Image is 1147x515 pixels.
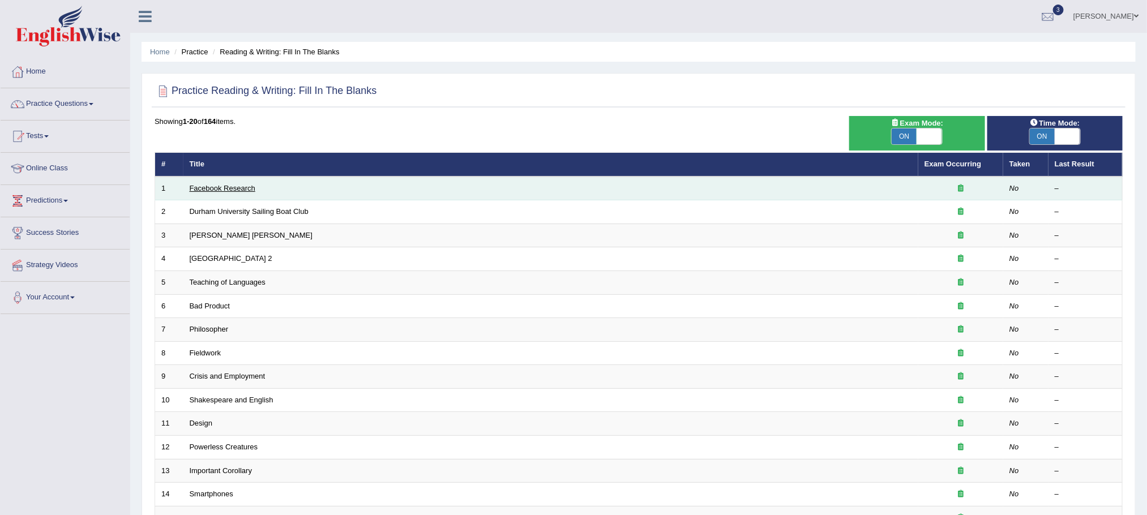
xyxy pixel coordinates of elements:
div: – [1055,348,1116,359]
td: 11 [155,412,183,436]
th: Last Result [1048,153,1123,177]
a: Philosopher [190,325,229,333]
div: – [1055,466,1116,477]
td: 1 [155,177,183,200]
td: 9 [155,365,183,389]
td: 5 [155,271,183,295]
div: Show exams occurring in exams [849,116,985,151]
em: No [1009,254,1019,263]
div: Exam occurring question [925,230,997,241]
h2: Practice Reading & Writing: Fill In The Blanks [155,83,377,100]
div: Exam occurring question [925,442,997,453]
a: Bad Product [190,302,230,310]
a: [GEOGRAPHIC_DATA] 2 [190,254,272,263]
td: 6 [155,294,183,318]
a: Home [1,56,130,84]
li: Practice [172,46,208,57]
span: 3 [1053,5,1064,15]
div: – [1055,301,1116,312]
a: Strategy Videos [1,250,130,278]
a: Your Account [1,282,130,310]
td: 3 [155,224,183,247]
li: Reading & Writing: Fill In The Blanks [210,46,339,57]
td: 10 [155,388,183,412]
div: Exam occurring question [925,277,997,288]
a: Facebook Research [190,184,255,192]
em: No [1009,231,1019,239]
a: Crisis and Employment [190,372,266,380]
em: No [1009,372,1019,380]
div: Exam occurring question [925,489,997,500]
a: Exam Occurring [925,160,981,168]
div: Exam occurring question [925,183,997,194]
td: 2 [155,200,183,224]
a: Online Class [1,153,130,181]
th: Title [183,153,918,177]
em: No [1009,278,1019,286]
div: Exam occurring question [925,466,997,477]
div: – [1055,395,1116,406]
em: No [1009,396,1019,404]
td: 14 [155,483,183,507]
a: Teaching of Languages [190,278,266,286]
td: 12 [155,435,183,459]
td: 8 [155,341,183,365]
div: – [1055,277,1116,288]
a: Fieldwork [190,349,221,357]
em: No [1009,184,1019,192]
div: – [1055,230,1116,241]
th: # [155,153,183,177]
div: – [1055,489,1116,500]
span: Exam Mode: [887,117,948,129]
em: No [1009,466,1019,475]
div: Exam occurring question [925,371,997,382]
span: ON [892,128,917,144]
div: – [1055,207,1116,217]
td: 7 [155,318,183,342]
a: Shakespeare and English [190,396,273,404]
a: Predictions [1,185,130,213]
a: Powerless Creatures [190,443,258,451]
div: – [1055,371,1116,382]
em: No [1009,349,1019,357]
em: No [1009,443,1019,451]
em: No [1009,302,1019,310]
a: Success Stories [1,217,130,246]
a: Durham University Sailing Boat Club [190,207,309,216]
div: – [1055,418,1116,429]
div: – [1055,254,1116,264]
a: Smartphones [190,490,233,498]
span: Time Mode: [1025,117,1084,129]
a: Practice Questions [1,88,130,117]
span: OFF [941,128,966,144]
div: Showing of items. [155,116,1123,127]
div: Exam occurring question [925,207,997,217]
div: Exam occurring question [925,395,997,406]
a: Design [190,419,212,427]
a: Tests [1,121,130,149]
td: 4 [155,247,183,271]
div: Exam occurring question [925,418,997,429]
b: 164 [204,117,216,126]
td: 13 [155,459,183,483]
th: Taken [1003,153,1048,177]
div: Exam occurring question [925,324,997,335]
a: [PERSON_NAME] [PERSON_NAME] [190,231,313,239]
span: ON [1030,128,1055,144]
span: OFF [1080,128,1105,144]
b: 1-20 [183,117,198,126]
div: – [1055,324,1116,335]
a: Home [150,48,170,56]
em: No [1009,325,1019,333]
div: Exam occurring question [925,254,997,264]
em: No [1009,490,1019,498]
div: – [1055,442,1116,453]
div: – [1055,183,1116,194]
em: No [1009,419,1019,427]
em: No [1009,207,1019,216]
div: Exam occurring question [925,348,997,359]
a: Important Corollary [190,466,252,475]
div: Exam occurring question [925,301,997,312]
